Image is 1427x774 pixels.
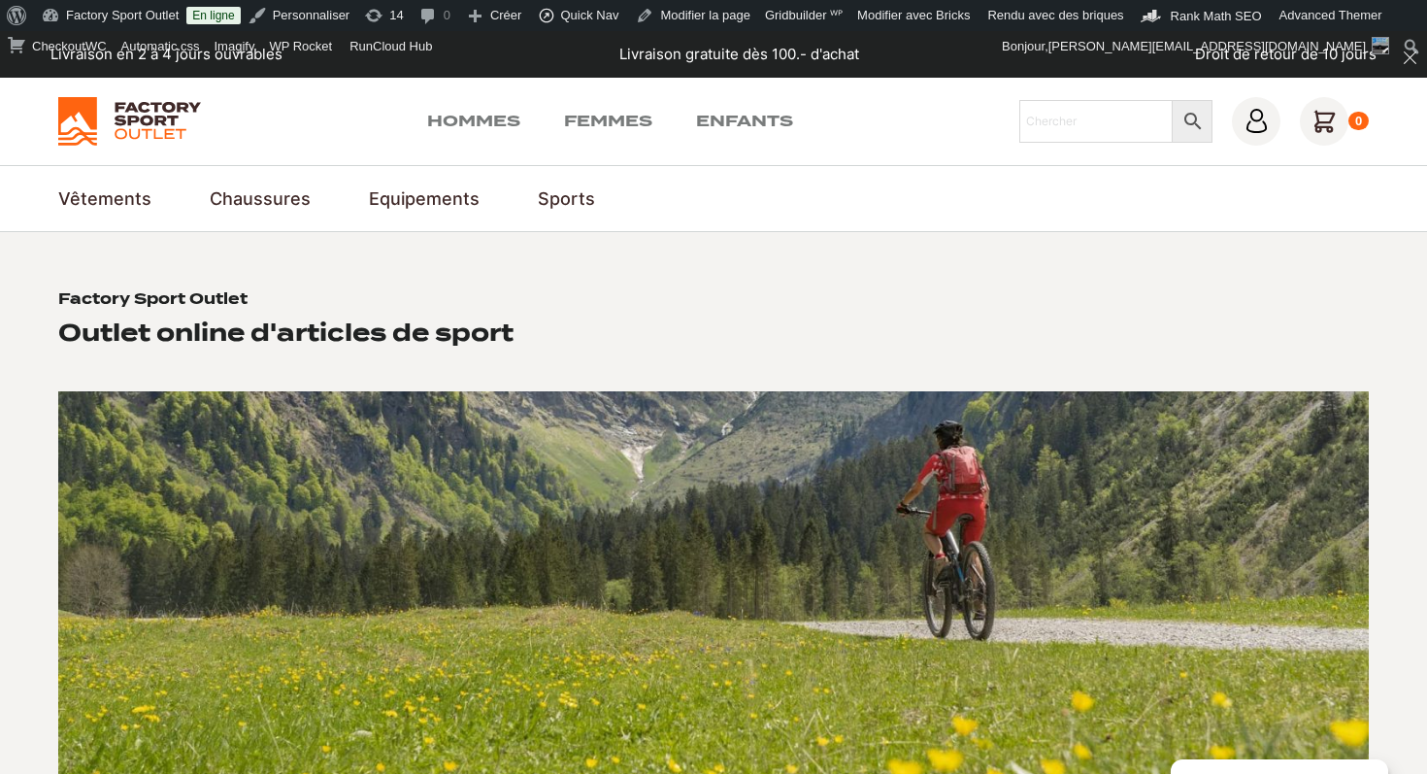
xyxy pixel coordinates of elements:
a: Hommes [427,110,520,133]
span: Rank Math SEO [1171,9,1262,23]
img: Factory Sport Outlet [58,97,201,146]
div: 0 [1348,112,1369,131]
a: Vêtements [58,185,151,212]
a: Chaussures [210,185,311,212]
div: RunCloud Hub [340,31,442,62]
a: En ligne [186,7,240,24]
a: Enfants [696,110,793,133]
a: Femmes [564,110,652,133]
p: Livraison gratuite dès 100.- d'achat [619,44,859,66]
h1: Factory Sport Outlet [58,290,248,310]
a: Bonjour, [995,31,1397,62]
a: WP Rocket [262,31,340,62]
a: Imagify [208,31,263,62]
span: [PERSON_NAME][EMAIL_ADDRESS][DOMAIN_NAME] [1048,39,1366,53]
a: Equipements [369,185,480,212]
a: Automatic.css [115,31,208,62]
a: Sports [538,185,595,212]
input: Chercher [1019,100,1173,143]
h2: Outlet online d'articles de sport [58,318,514,348]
